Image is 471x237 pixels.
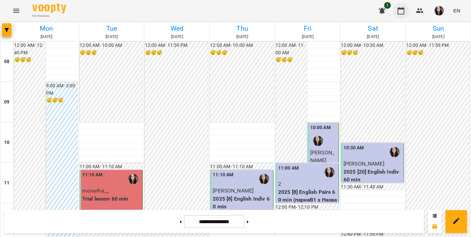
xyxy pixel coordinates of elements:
h6: 😴😴😴 [46,97,78,104]
h6: 12:00 PM - 12:10 PM [275,204,339,211]
button: EN [450,4,463,17]
h6: [DATE] [145,34,208,40]
img: Названова Марія Олегівна (а) [128,174,138,184]
h6: Wed [145,23,208,34]
h6: 10 [4,139,9,146]
span: For Business [32,14,66,18]
img: Voopty Logo [32,3,66,13]
h6: 12:00 AM - 10:30 AM [341,42,404,49]
p: 2 [278,180,337,188]
h6: 12:00 AM - 11:00 AM [275,42,307,56]
p: 2025 [8] English Pairs 60 min (парнеВ1 з Названовою) [278,188,337,212]
h6: 9:00 AM - 3:00 PM [46,82,78,97]
h6: [DATE] [276,34,339,40]
h6: 12:00 AM - 11:59 PM [406,42,469,49]
img: Названова Марія Олегівна (а) [259,174,269,184]
p: 2025 [8] English Indiv 60 min [213,195,272,211]
h6: 09 [4,98,9,106]
span: monarha__ [82,187,109,194]
img: Названова Марія Олегівна (а) [389,147,400,157]
button: Menu [8,3,24,19]
h6: Sun [407,23,470,34]
h6: [DATE] [15,34,78,40]
h6: 😴😴😴 [341,49,404,57]
h6: 11:30 AM - 11:40 AM [341,183,404,191]
label: 11:00 AM [278,165,299,172]
span: [PERSON_NAME] [344,160,384,167]
h6: 😴😴😴 [210,49,273,57]
span: [PERSON_NAME] [213,187,254,194]
label: 10:00 AM [310,124,331,131]
p: Trial lesson 60 min [82,195,141,203]
h6: 😴😴😴 [406,49,469,57]
h6: Tue [80,23,143,34]
h6: Fri [276,23,339,34]
span: EN [453,7,460,14]
img: 1a20daea8e9f27e67610e88fbdc8bd8e.jpg [434,6,444,16]
h6: [DATE] [211,34,274,40]
h6: 11 [4,179,9,187]
label: 10:30 AM [344,144,364,152]
img: Названова Марія Олегівна (а) [324,167,334,177]
h6: 12:00 AM - 11:59 PM [145,42,208,49]
h6: [DATE] [342,34,405,40]
h6: 😴😴😴 [14,56,46,64]
h6: 😴😴😴 [145,49,208,57]
h6: [DATE] [407,34,470,40]
h6: Mon [15,23,78,34]
h6: Sat [342,23,405,34]
p: 2025 [20] English Indiv 60 min [344,168,403,184]
h6: 12:00 AM - 10:00 AM [210,42,273,49]
h6: 12:00 AM - 10:00 AM [80,42,143,49]
label: 11:10 AM [213,171,233,179]
span: [PERSON_NAME] [310,149,334,164]
h6: 11:00 AM - 11:10 AM [210,163,273,171]
h6: [DATE] [80,34,143,40]
img: Названова Марія Олегівна (а) [313,136,323,146]
span: 1 [384,2,391,9]
h6: 😴😴😴 [80,49,143,57]
h6: 08 [4,58,9,65]
h6: 11:00 AM - 11:10 AM [80,163,143,171]
h6: 😴😴😴 [275,56,307,64]
label: 11:10 AM [82,171,103,179]
h6: Thu [211,23,274,34]
h6: 12:00 AM - 12:40 PM [14,42,46,56]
